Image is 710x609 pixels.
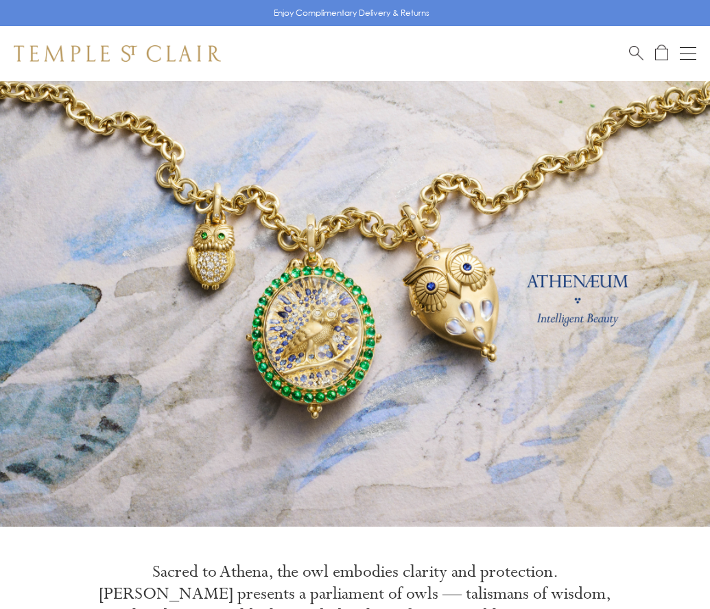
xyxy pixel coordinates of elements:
p: Enjoy Complimentary Delivery & Returns [274,6,429,20]
img: Temple St. Clair [14,45,221,62]
button: Open navigation [680,45,696,62]
a: Open Shopping Bag [655,45,668,62]
a: Search [629,45,643,62]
